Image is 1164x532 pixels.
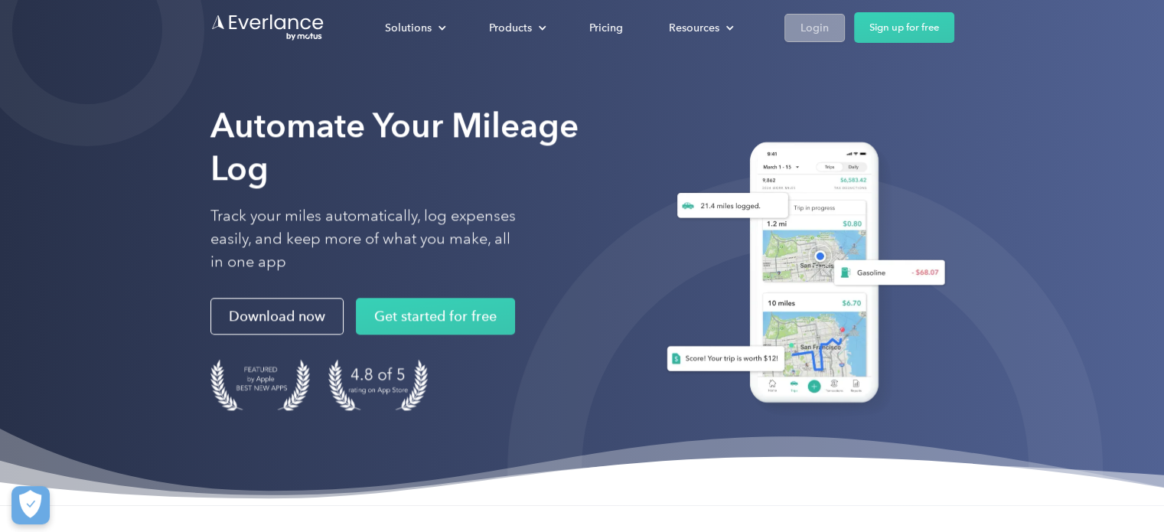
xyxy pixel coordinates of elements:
[11,486,50,524] button: Cookies Settings
[210,298,344,335] a: Download now
[210,13,325,42] a: Go to homepage
[654,15,746,41] div: Resources
[370,15,458,41] div: Solutions
[784,14,845,42] a: Login
[574,15,638,41] a: Pricing
[210,105,579,188] strong: Automate Your Mileage Log
[648,130,954,420] img: Everlance, mileage tracker app, expense tracking app
[385,18,432,38] div: Solutions
[474,15,559,41] div: Products
[800,18,829,38] div: Login
[328,359,428,410] img: 4.9 out of 5 stars on the app store
[210,204,517,273] p: Track your miles automatically, log expenses easily, and keep more of what you make, all in one app
[489,18,532,38] div: Products
[854,12,954,43] a: Sign up for free
[669,18,719,38] div: Resources
[589,18,623,38] div: Pricing
[210,359,310,410] img: Badge for Featured by Apple Best New Apps
[356,298,515,335] a: Get started for free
